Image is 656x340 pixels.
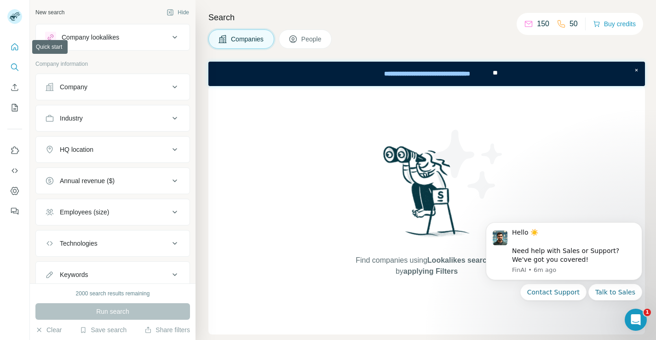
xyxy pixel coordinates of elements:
[231,35,265,44] span: Companies
[427,256,491,264] span: Lookalikes search
[60,82,87,92] div: Company
[625,309,647,331] iframe: Intercom live chat
[35,8,64,17] div: New search
[36,232,190,254] button: Technologies
[60,114,83,123] div: Industry
[60,207,109,217] div: Employees (size)
[35,60,190,68] p: Company information
[7,39,22,55] button: Quick start
[36,26,190,48] button: Company lookalikes
[379,144,475,246] img: Surfe Illustration - Woman searching with binoculars
[62,33,119,42] div: Company lookalikes
[472,211,656,335] iframe: Intercom notifications message
[537,18,549,29] p: 150
[7,183,22,199] button: Dashboard
[80,325,127,334] button: Save search
[593,17,636,30] button: Buy credits
[36,264,190,286] button: Keywords
[353,255,500,277] span: Find companies using or by
[35,325,62,334] button: Clear
[36,170,190,192] button: Annual revenue ($)
[427,123,510,206] img: Surfe Illustration - Stars
[60,270,88,279] div: Keywords
[60,239,98,248] div: Technologies
[36,201,190,223] button: Employees (size)
[60,145,93,154] div: HQ location
[60,176,115,185] div: Annual revenue ($)
[301,35,322,44] span: People
[7,142,22,159] button: Use Surfe on LinkedIn
[208,62,645,86] iframe: Banner
[160,6,196,19] button: Hide
[36,76,190,98] button: Company
[36,107,190,129] button: Industry
[76,289,150,298] div: 2000 search results remaining
[7,203,22,219] button: Feedback
[208,11,645,24] h4: Search
[7,162,22,179] button: Use Surfe API
[36,138,190,161] button: HQ location
[403,267,458,275] span: applying Filters
[144,325,190,334] button: Share filters
[7,59,22,75] button: Search
[7,79,22,96] button: Enrich CSV
[644,309,651,316] span: 1
[570,18,578,29] p: 50
[7,99,22,116] button: My lists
